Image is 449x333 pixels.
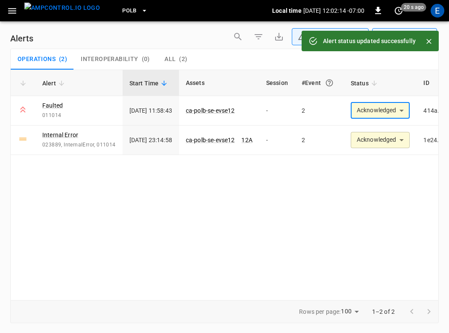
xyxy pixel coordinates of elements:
[351,102,410,119] div: Acknowledged
[322,75,337,91] button: An event is a single occurrence of an issue. An alert groups related events for the same asset, m...
[24,3,100,13] img: ampcontrol.io logo
[10,32,33,45] h6: Alerts
[259,126,295,155] td: -
[179,55,187,63] span: ( 2 )
[142,55,150,63] span: ( 0 )
[179,70,259,96] th: Assets
[42,101,63,110] a: Faulted
[323,33,416,49] div: Alert status updated successfully
[123,126,179,155] td: [DATE] 23:14:58
[401,3,426,12] span: 20 s ago
[241,137,252,143] a: 12A
[295,96,344,126] td: 2
[18,55,56,63] span: Operations
[272,6,302,15] p: Local time
[341,305,361,318] div: 100
[59,55,67,63] span: ( 2 )
[259,70,295,96] th: Session
[372,307,395,316] p: 1–2 of 2
[303,6,364,15] p: [DATE] 12:02:14 -07:00
[42,78,67,88] span: Alert
[302,75,337,91] div: #Event
[42,111,116,120] span: 011014
[186,107,235,114] a: ca-polb-se-evse12
[123,96,179,126] td: [DATE] 11:58:43
[81,55,138,63] span: Interoperability
[423,35,435,48] button: Close
[423,106,443,115] div: 414a...
[299,307,340,316] p: Rows per page:
[295,126,344,155] td: 2
[42,141,116,149] span: 023889, InternalError, 011014
[431,4,444,18] div: profile-icon
[351,78,380,88] span: Status
[423,136,442,144] div: 1e24...
[164,55,176,63] span: All
[259,96,295,126] td: -
[388,29,437,45] div: Last 24 hrs
[119,3,151,19] button: PoLB
[298,32,355,41] div: Unresolved
[392,4,405,18] button: set refresh interval
[186,137,235,143] a: ca-polb-se-evse12
[351,132,410,148] div: Acknowledged
[42,131,78,139] a: Internal Error
[129,78,170,88] span: Start Time
[122,6,137,16] span: PoLB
